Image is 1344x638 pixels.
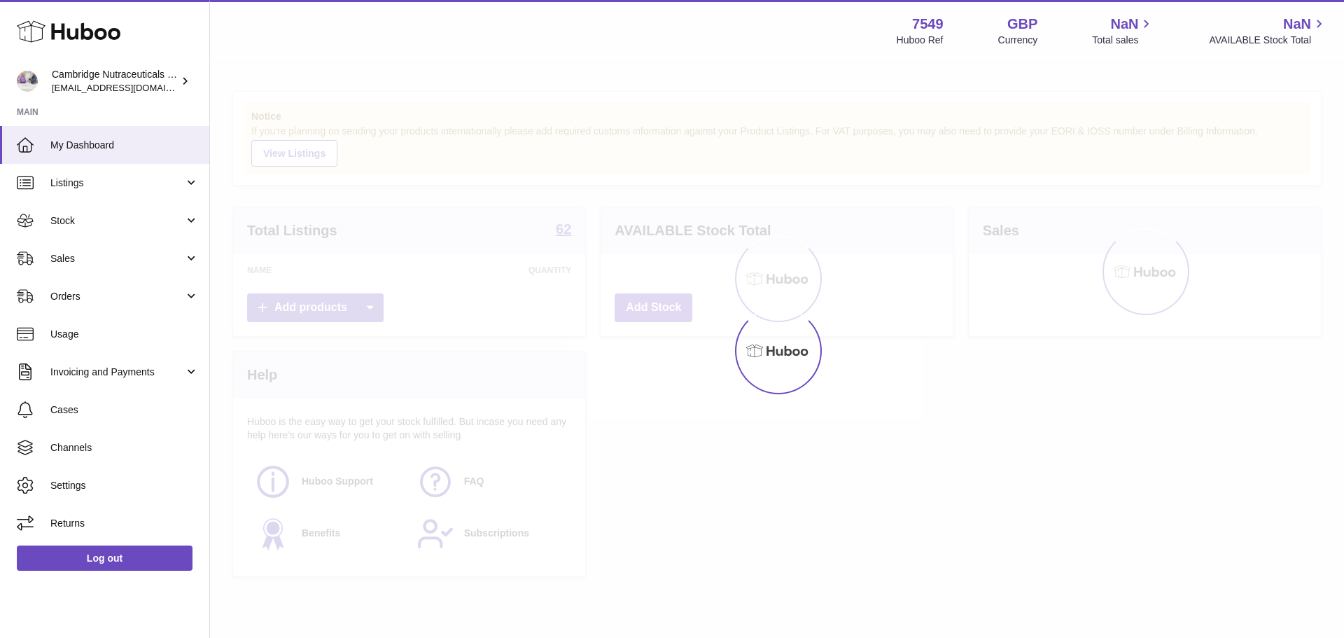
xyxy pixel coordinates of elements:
span: Stock [50,214,184,228]
span: NaN [1110,15,1138,34]
span: AVAILABLE Stock Total [1209,34,1327,47]
strong: 7549 [912,15,944,34]
a: NaN Total sales [1092,15,1154,47]
a: NaN AVAILABLE Stock Total [1209,15,1327,47]
span: Usage [50,328,199,341]
span: Returns [50,517,199,530]
a: Log out [17,546,192,571]
span: Total sales [1092,34,1154,47]
span: Cases [50,403,199,417]
span: Sales [50,252,184,265]
div: Currency [998,34,1038,47]
span: My Dashboard [50,139,199,152]
span: [EMAIL_ADDRESS][DOMAIN_NAME] [52,82,206,93]
div: Huboo Ref [897,34,944,47]
span: Invoicing and Payments [50,366,184,379]
span: Orders [50,290,184,303]
img: qvc@camnutra.com [17,71,38,92]
div: Cambridge Nutraceuticals Ltd [52,68,178,95]
strong: GBP [1007,15,1037,34]
span: NaN [1283,15,1311,34]
span: Channels [50,441,199,455]
span: Listings [50,176,184,190]
span: Settings [50,479,199,492]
